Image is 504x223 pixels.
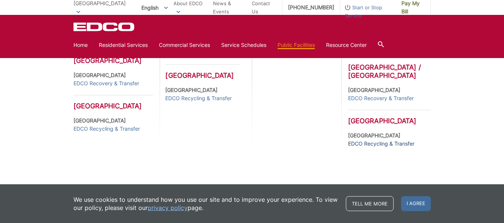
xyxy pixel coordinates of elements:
a: Tell me more [346,196,394,211]
a: Commercial Services [159,41,210,49]
span: English [136,1,173,14]
strong: [GEOGRAPHIC_DATA] [165,87,217,93]
a: EDCO Recycling & Transfer [73,125,140,133]
a: EDCO Recycling & Transfer [348,140,414,148]
strong: [GEOGRAPHIC_DATA] [348,132,400,138]
h3: [GEOGRAPHIC_DATA] [348,110,431,125]
a: Residential Services [99,41,148,49]
a: EDCO Recovery & Transfer [73,79,139,87]
a: Home [73,41,88,49]
a: Public Facilities [278,41,315,49]
a: privacy policy [148,204,188,212]
a: Resource Center [326,41,367,49]
a: EDCD logo. Return to the homepage. [73,22,135,31]
a: Service Schedules [221,41,266,49]
strong: [GEOGRAPHIC_DATA] [73,117,126,124]
h3: [GEOGRAPHIC_DATA] [73,95,153,110]
strong: [GEOGRAPHIC_DATA] [73,72,126,78]
span: I agree [401,196,431,211]
h3: [GEOGRAPHIC_DATA] [165,64,241,80]
a: EDCO Recovery & Transfer [348,94,414,102]
p: We use cookies to understand how you use our site and to improve your experience. To view our pol... [73,195,338,212]
strong: [GEOGRAPHIC_DATA] [348,87,400,93]
a: EDCO Recycling & Transfer [165,94,232,102]
h3: [GEOGRAPHIC_DATA] / [GEOGRAPHIC_DATA] [348,56,431,80]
